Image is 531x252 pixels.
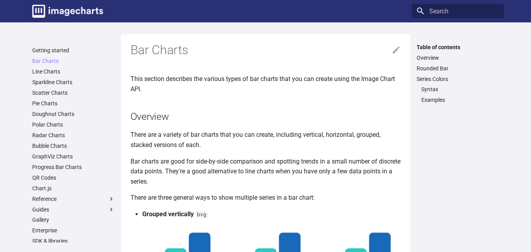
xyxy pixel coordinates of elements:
[32,153,115,160] a: GraphViz Charts
[421,86,499,93] a: Syntax
[130,74,401,94] p: This section describes the various types of bar charts that you can create using the Image Chart ...
[32,68,115,75] a: Line Charts
[32,89,115,96] a: Scatter Charts
[32,174,115,181] a: QR Codes
[32,142,115,149] a: Bubble Charts
[417,86,499,103] nav: Series Colors
[32,185,115,192] a: Chart.js
[32,121,115,128] a: Polar Charts
[417,75,499,83] a: Series Colors
[417,54,499,61] a: Overview
[32,110,115,118] a: Doughnut Charts
[130,42,401,59] h1: Bar Charts
[130,193,401,203] p: There are three general ways to show multiple series in a bar chart:
[32,195,115,202] label: Reference
[32,47,115,54] a: Getting started
[32,237,115,245] a: SDK & libraries
[32,57,115,64] a: Bar Charts
[412,4,504,18] input: Search
[412,44,504,51] label: Table of contents
[32,100,115,107] a: Pie Charts
[130,156,401,187] p: Bar charts are good for side-by-side comparison and spotting trends in a small number of discrete...
[32,216,115,223] a: Gallery
[130,110,401,123] h2: Overview
[32,79,115,86] a: Sparkline Charts
[421,96,499,103] a: Examples
[32,206,115,213] label: Guides
[32,132,115,139] a: Radar Charts
[412,44,504,104] nav: Table of contents
[417,65,499,72] a: Rounded Bar
[195,211,208,218] code: bvg
[29,2,106,21] a: Image-Charts documentation
[32,5,103,18] img: logo
[32,164,115,171] a: Progress Bar Charts
[32,227,115,234] a: Enterprise
[130,130,401,150] p: There are a variety of bar charts that you can create, including vertical, horizontal, grouped, s...
[142,210,194,218] strong: Grouped vertically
